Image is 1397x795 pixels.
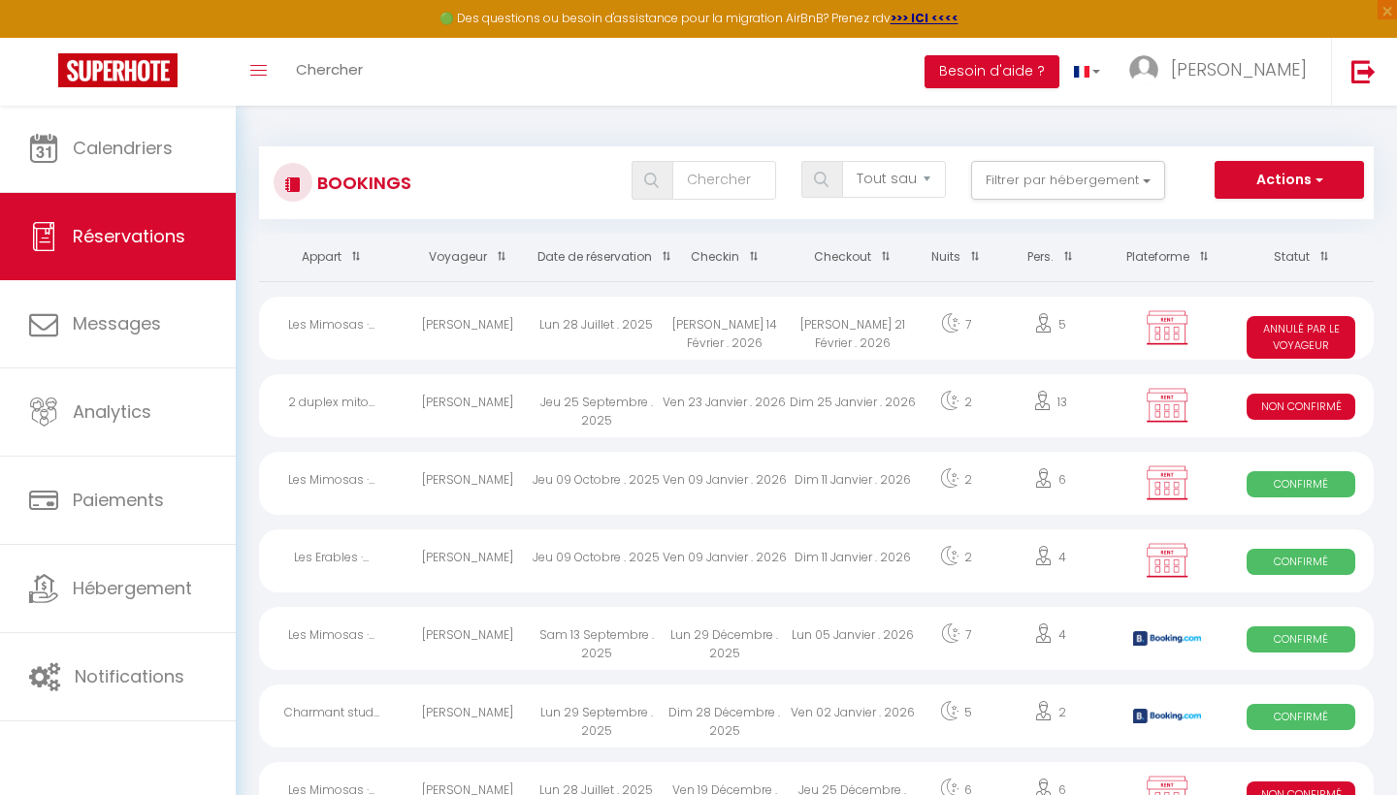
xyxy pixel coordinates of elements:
[259,234,404,281] th: Sort by rentals
[1215,161,1364,200] button: Actions
[58,53,178,87] img: Super Booking
[1351,59,1376,83] img: logout
[404,234,532,281] th: Sort by guest
[73,224,185,248] span: Réservations
[971,161,1165,200] button: Filtrer par hébergement
[994,234,1106,281] th: Sort by people
[75,664,184,688] span: Notifications
[672,161,776,200] input: Chercher
[1129,55,1158,84] img: ...
[661,234,789,281] th: Sort by checkin
[73,399,151,424] span: Analytics
[891,10,958,26] a: >>> ICI <<<<
[1115,38,1331,106] a: ... [PERSON_NAME]
[73,136,173,160] span: Calendriers
[1229,234,1374,281] th: Sort by status
[789,234,917,281] th: Sort by checkout
[533,234,661,281] th: Sort by booking date
[73,311,161,335] span: Messages
[312,161,411,205] h3: Bookings
[73,488,164,512] span: Paiements
[925,55,1059,88] button: Besoin d'aide ?
[296,59,363,79] span: Chercher
[1171,57,1307,81] span: [PERSON_NAME]
[281,38,377,106] a: Chercher
[917,234,994,281] th: Sort by nights
[73,576,192,600] span: Hébergement
[1106,234,1228,281] th: Sort by channel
